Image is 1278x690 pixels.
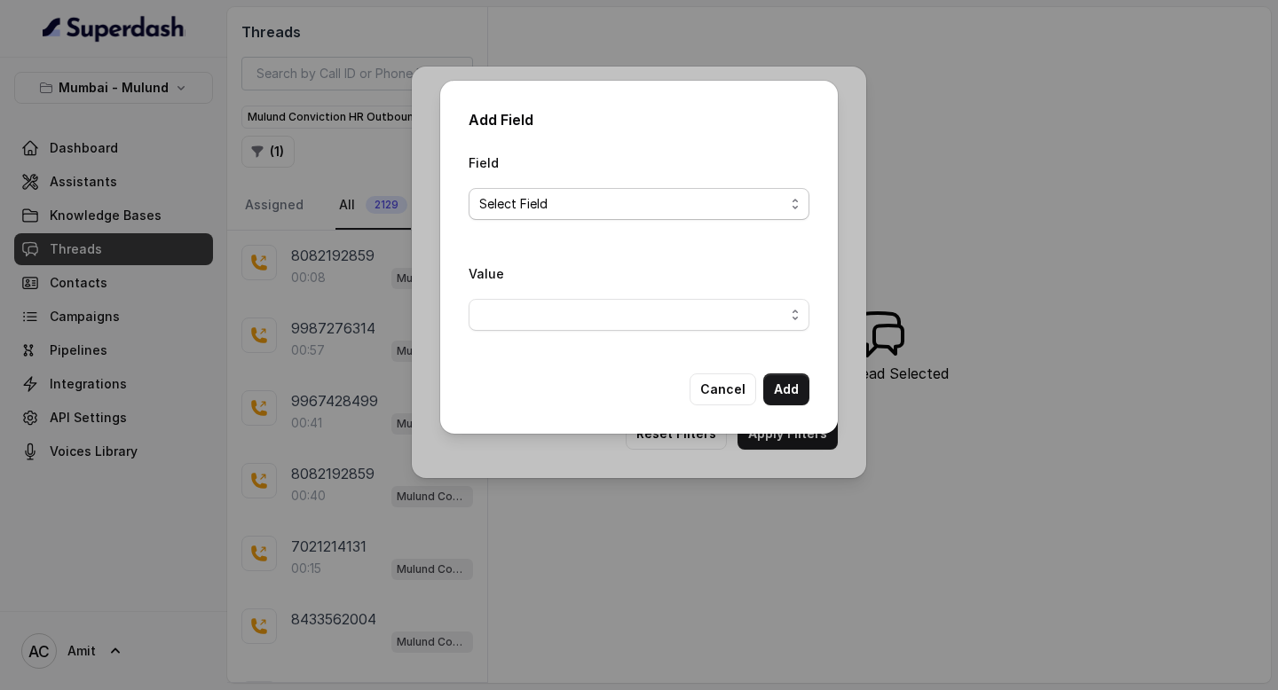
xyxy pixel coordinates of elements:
[469,188,809,220] button: Select Field
[469,155,499,170] label: Field
[690,373,756,405] button: Cancel
[469,109,809,130] h2: Add Field
[763,373,809,405] button: Add
[479,193,785,215] span: Select Field
[469,266,504,281] label: Value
